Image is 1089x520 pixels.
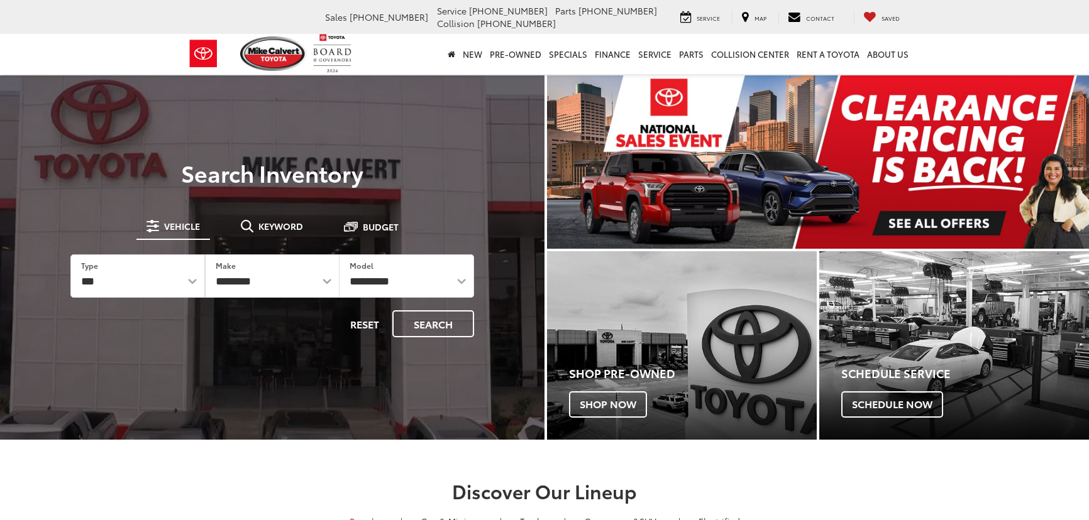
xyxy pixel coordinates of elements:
a: About Us [863,34,912,74]
img: Mike Calvert Toyota [240,36,307,71]
span: Collision [437,17,475,30]
a: Service [634,34,675,74]
span: Service [697,14,720,22]
a: Home [444,34,459,74]
span: Map [755,14,766,22]
a: Shop Pre-Owned Shop Now [547,251,817,440]
span: Vehicle [164,222,200,230]
span: [PHONE_NUMBER] [469,4,548,17]
h4: Shop Pre-Owned [569,367,817,380]
a: Schedule Service Schedule Now [819,251,1089,440]
span: Saved [882,14,900,22]
a: Service [671,11,729,24]
span: Schedule Now [841,391,943,418]
span: Contact [806,14,834,22]
a: Specials [545,34,591,74]
label: Model [350,260,373,271]
h3: Search Inventory [53,160,492,185]
div: Toyota [819,251,1089,440]
span: Budget [363,222,399,231]
span: [PHONE_NUMBER] [477,17,556,30]
span: Sales [325,11,347,23]
a: Collision Center [707,34,793,74]
a: Pre-Owned [486,34,545,74]
img: Toyota [180,33,227,74]
label: Make [216,260,236,271]
label: Type [81,260,98,271]
button: Reset [340,310,390,337]
h4: Schedule Service [841,367,1089,380]
div: Toyota [547,251,817,440]
div: carousel slide number 1 of 1 [547,75,1089,249]
section: Carousel section with vehicle pictures - may contain disclaimers. [547,75,1089,249]
span: Keyword [258,222,303,230]
img: Clearance Pricing Is Back [547,75,1089,249]
span: [PHONE_NUMBER] [578,4,657,17]
span: Shop Now [569,391,647,418]
a: Map [732,11,776,24]
span: [PHONE_NUMBER] [350,11,428,23]
button: Search [392,310,474,337]
a: Contact [778,11,844,24]
a: Parts [675,34,707,74]
a: Rent a Toyota [793,34,863,74]
h2: Discover Our Lineup [101,480,988,501]
a: My Saved Vehicles [854,11,909,24]
span: Service [437,4,467,17]
a: New [459,34,486,74]
span: Parts [555,4,576,17]
a: Finance [591,34,634,74]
